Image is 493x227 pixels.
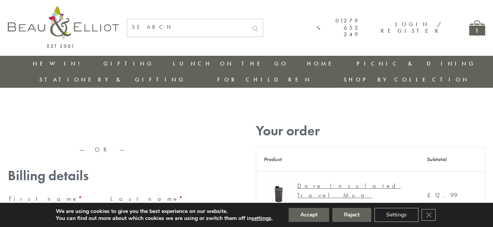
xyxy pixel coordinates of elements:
[103,60,154,67] a: Gifting
[56,215,273,222] p: You can find out more about which cookies we are using or switch them off in .
[264,179,293,209] img: Dove Grande Travel Mug 450ml
[8,6,119,48] img: logo
[127,19,247,35] input: SEARCH
[317,18,360,38] a: 01279 653 249
[297,181,405,209] div: Dove Insulated Travel Mug 300ml
[8,146,199,153] p: — OR —
[333,200,341,209] strong: × 1
[374,208,419,222] button: Settings
[307,60,338,67] a: Home
[381,20,442,35] a: Login / Register
[332,208,371,222] button: Reject
[256,123,485,139] h3: Your order
[289,208,329,222] button: Accept
[173,60,288,67] a: Lunch On The Go
[252,215,271,222] button: settings
[9,193,96,205] label: First name
[356,60,476,67] a: Picnic & Dining
[427,191,458,199] bdi: 12.99
[344,76,470,83] a: Shop by collection
[110,193,198,205] label: Last name
[469,20,485,35] a: 1
[256,147,419,171] th: Product
[33,60,85,67] a: New in!
[8,168,199,184] h3: Billing details
[217,76,312,83] a: For Children
[56,208,273,215] p: We are using cookies to give you the best experience on our website.
[6,120,200,138] iframe: Secure express checkout frame
[422,209,436,221] button: Close GDPR Cookie Banner
[264,179,411,211] a: Dove Grande Travel Mug 450ml Dove Insulated Travel Mug 300ml× 1
[427,191,434,199] span: £
[39,76,186,83] a: Stationery & Gifting
[419,147,485,171] th: Subtotal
